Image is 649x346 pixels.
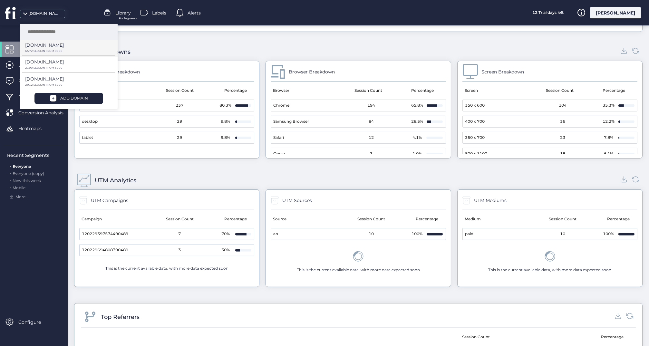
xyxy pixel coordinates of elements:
[411,102,423,109] div: 65.8%
[411,151,423,157] div: 1.0%
[219,210,254,228] mat-header-cell: Percentage
[602,210,637,228] mat-header-cell: Percentage
[273,135,284,141] span: Safari
[559,102,567,109] span: 104
[25,66,107,69] p: 2390 SESSION FROM 3000
[25,42,64,49] p: [DOMAIN_NAME]
[25,58,64,65] p: [DOMAIN_NAME]
[273,231,278,237] span: an
[289,68,335,75] div: Browser Breakdown
[18,319,51,326] span: Configure
[219,247,232,253] div: 30%
[91,197,128,204] div: UTM Campaigns
[82,247,128,253] span: 120229694808390489
[176,102,183,109] span: 237
[219,135,232,141] div: 9.8%
[488,267,611,273] div: This is the current available data, with more data expected soon
[273,102,289,109] span: Chrome
[597,82,633,100] mat-header-cell: Percentage
[10,177,11,183] span: .
[465,135,485,141] span: 350 x 700
[60,95,88,101] div: ADD DOMAIN
[219,82,254,100] mat-header-cell: Percentage
[356,328,596,346] mat-header-cell: Session Count
[560,135,565,141] span: 23
[465,151,487,157] span: 800 x 1100
[282,197,312,204] div: UTM Sources
[82,231,128,237] span: 120229397574490489
[188,9,201,16] span: Alerts
[560,119,565,125] span: 36
[462,82,522,100] mat-header-cell: Screen
[602,119,615,125] div: 12.2%
[560,231,565,237] span: 10
[411,231,423,237] div: 100%
[219,102,232,109] div: 80.3%
[13,178,41,183] span: New this week
[15,194,29,200] span: More ...
[152,9,166,16] span: Labels
[411,210,446,228] mat-header-cell: Percentage
[273,151,285,157] span: Opera
[602,231,615,237] div: 100%
[140,82,219,100] mat-header-cell: Session Count
[219,231,232,237] div: 70%
[115,9,131,16] span: Library
[97,68,140,75] div: Device Breakdown
[95,176,136,185] div: UTM Analytics
[10,163,11,169] span: .
[18,125,51,132] span: Heatmaps
[406,82,441,100] mat-header-cell: Percentage
[13,171,44,176] span: Everyone (copy)
[18,109,73,116] span: Conversion Analysis
[271,82,330,100] mat-header-cell: Browser
[602,102,615,109] div: 35.3%
[178,231,181,237] span: 7
[369,119,374,125] span: 84
[10,170,11,176] span: .
[596,328,631,346] mat-header-cell: Percentage
[560,151,565,157] span: 18
[481,68,524,75] div: Screen Breakdown
[369,135,374,141] span: 12
[79,210,140,228] mat-header-cell: Campaign
[297,267,420,273] div: This is the current available data, with more data expected soon
[370,151,373,157] span: 3
[602,135,615,141] div: 7.8%
[177,135,182,141] span: 29
[25,75,64,82] p: [DOMAIN_NAME]
[411,135,423,141] div: 4.1%
[177,119,182,125] span: 29
[25,50,107,53] p: 6572 SESSION FROM 9000
[7,152,63,159] div: Recent Segments
[28,11,61,17] div: [DOMAIN_NAME]
[273,119,309,125] span: Samsung Browser
[13,185,25,190] span: Mobile
[178,247,181,253] span: 3
[367,102,375,109] span: 194
[590,7,641,18] div: [PERSON_NAME]
[465,119,485,125] span: 400 x 700
[465,231,473,237] span: paid
[524,210,602,228] mat-header-cell: Session Count
[25,83,107,86] p: 2912 SESSION FROM 3000
[219,119,232,125] div: 9.8%
[140,210,219,228] mat-header-cell: Session Count
[119,16,137,21] span: For Segments
[101,312,140,322] div: Top Referrers
[474,197,507,204] div: UTM Mediums
[522,82,597,100] mat-header-cell: Session Count
[524,7,572,18] div: 12 Trial days left
[271,210,332,228] mat-header-cell: Source
[82,135,93,141] span: tablet
[332,210,410,228] mat-header-cell: Session Count
[331,82,406,100] mat-header-cell: Session Count
[13,164,31,169] span: Everyone
[462,210,524,228] mat-header-cell: Medium
[369,231,374,237] span: 10
[411,119,423,125] div: 28.5%
[105,265,228,272] div: This is the current available data, with more data expected soon
[602,151,615,157] div: 6.1%
[10,184,11,190] span: .
[465,102,485,109] span: 350 x 600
